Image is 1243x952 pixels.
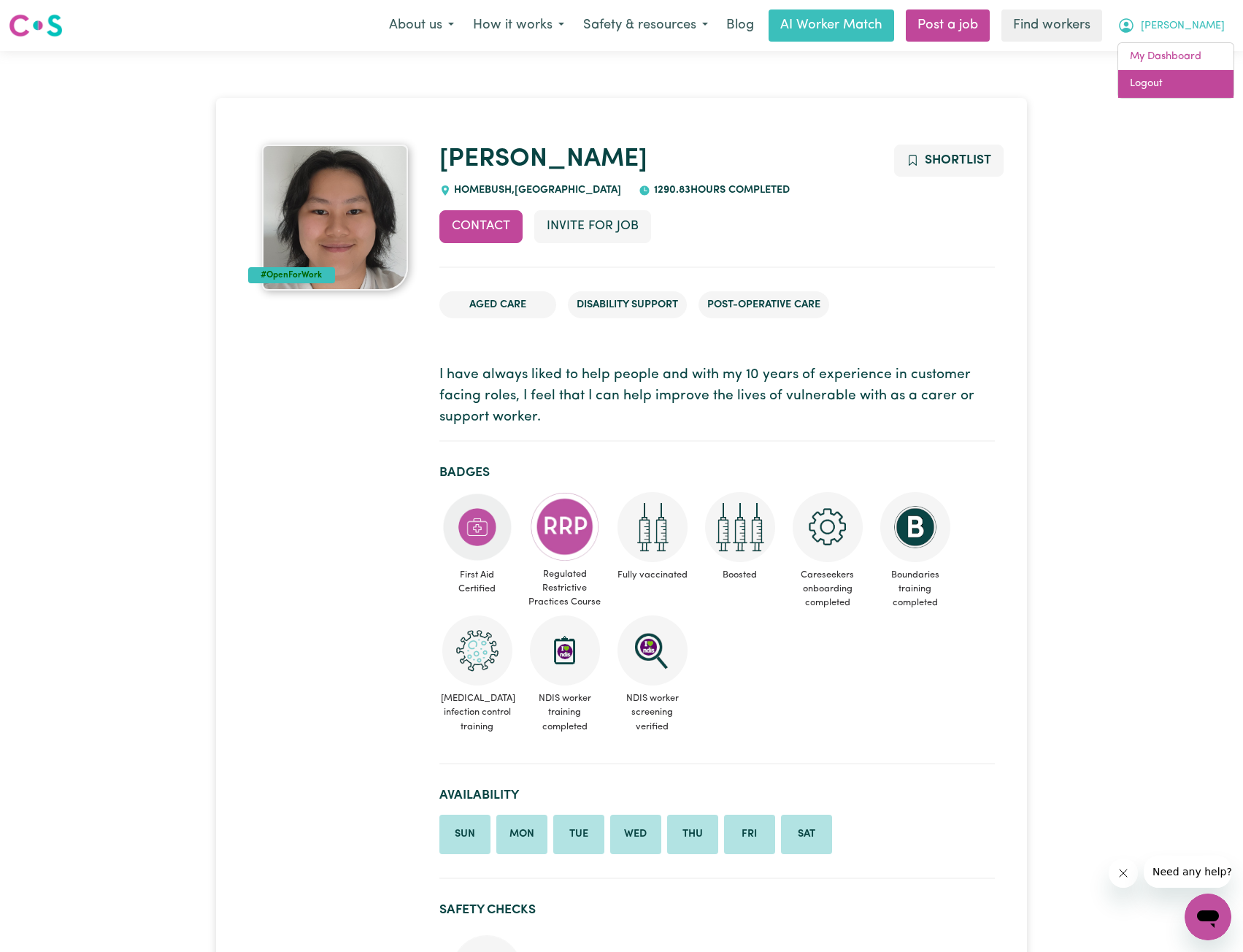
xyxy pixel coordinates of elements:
[769,9,894,42] a: AI Worker Match
[451,185,622,196] span: HOMEBUSH , [GEOGRAPHIC_DATA]
[1109,859,1138,888] iframe: Close message
[925,154,991,166] span: Shortlist
[699,291,829,319] li: Post-operative care
[439,465,995,480] h2: Badges
[262,145,408,291] img: Francine
[439,562,515,602] span: First Aid Certified
[702,562,778,588] span: Boosted
[442,615,512,686] img: CS Academy: COVID-19 Infection Control Training course completed
[667,815,718,854] li: Available on Thursday
[527,561,603,615] span: Regulated Restrictive Practices Course
[877,562,953,616] span: Boundaries training completed
[248,267,335,283] div: #OpenForWork
[530,615,600,686] img: CS Academy: Introduction to NDIS Worker Training course completed
[439,365,995,428] p: I have always liked to help people and with my 10 years of experience in customer facing roles, I...
[793,492,863,562] img: CS Academy: Careseekers Onboarding course completed
[568,291,687,319] li: Disability Support
[1001,9,1102,42] a: Find workers
[705,492,775,562] img: Care and support worker has received booster dose of COVID-19 vaccination
[906,9,990,42] a: Post a job
[617,492,688,562] img: Care and support worker has received 2 doses of COVID-19 vaccine
[790,562,866,616] span: Careseekers onboarding completed
[442,492,512,562] img: Care and support worker has completed First Aid Certification
[650,185,790,196] span: 1290.83 hours completed
[1185,894,1231,940] iframe: Button to launch messaging window
[1108,10,1234,41] button: My Account
[615,562,690,588] span: Fully vaccinated
[439,686,515,740] span: [MEDICAL_DATA] infection control training
[717,9,763,42] a: Blog
[527,686,603,740] span: NDIS worker training completed
[615,686,690,740] span: NDIS worker screening verified
[534,210,651,242] button: Invite for Job
[9,10,88,22] span: Need any help?
[1117,42,1234,99] div: My Account
[1118,70,1234,98] a: Logout
[248,145,422,291] a: Francine's profile picture'#OpenForWork
[1144,856,1231,888] iframe: Message from company
[781,815,832,854] li: Available on Saturday
[617,615,688,686] img: NDIS Worker Screening Verified
[553,815,604,854] li: Available on Tuesday
[9,9,63,42] a: Careseekers logo
[439,815,490,854] li: Available on Sunday
[530,492,600,561] img: CS Academy: Regulated Restrictive Practices course completed
[574,10,717,41] button: Safety & resources
[496,815,547,854] li: Available on Monday
[380,10,463,41] button: About us
[880,492,950,562] img: CS Academy: Boundaries in care and support work course completed
[439,788,995,803] h2: Availability
[9,12,63,39] img: Careseekers logo
[1141,18,1225,34] span: [PERSON_NAME]
[463,10,574,41] button: How it works
[1118,43,1234,71] a: My Dashboard
[610,815,661,854] li: Available on Wednesday
[894,145,1004,177] button: Add to shortlist
[439,902,995,918] h2: Safety Checks
[439,210,523,242] button: Contact
[724,815,775,854] li: Available on Friday
[439,147,647,172] a: [PERSON_NAME]
[439,291,556,319] li: Aged Care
